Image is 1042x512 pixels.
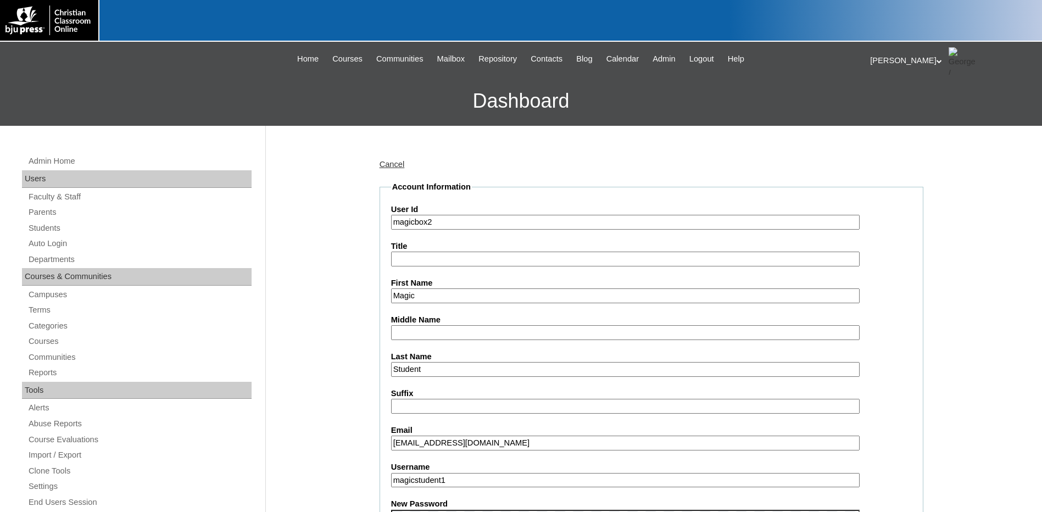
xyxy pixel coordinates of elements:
[525,53,568,65] a: Contacts
[376,53,424,65] span: Communities
[27,401,252,415] a: Alerts
[292,53,324,65] a: Home
[473,53,522,65] a: Repository
[5,76,1037,126] h3: Dashboard
[27,335,252,348] a: Courses
[391,351,912,363] label: Last Name
[432,53,471,65] a: Mailbox
[27,496,252,509] a: End Users Session
[297,53,319,65] span: Home
[391,498,912,510] label: New Password
[27,303,252,317] a: Terms
[327,53,368,65] a: Courses
[606,53,639,65] span: Calendar
[689,53,714,65] span: Logout
[391,277,912,289] label: First Name
[380,160,405,169] a: Cancel
[371,53,429,65] a: Communities
[949,47,976,75] img: George / Distance Learning Online Staff
[27,205,252,219] a: Parents
[27,253,252,266] a: Departments
[27,417,252,431] a: Abuse Reports
[391,314,912,326] label: Middle Name
[27,237,252,251] a: Auto Login
[531,53,562,65] span: Contacts
[27,433,252,447] a: Course Evaluations
[391,425,912,436] label: Email
[5,5,93,35] img: logo-white.png
[27,350,252,364] a: Communities
[391,241,912,252] label: Title
[27,288,252,302] a: Campuses
[27,464,252,478] a: Clone Tools
[571,53,598,65] a: Blog
[653,53,676,65] span: Admin
[391,388,912,399] label: Suffix
[22,170,252,188] div: Users
[391,461,912,473] label: Username
[332,53,363,65] span: Courses
[722,53,750,65] a: Help
[27,154,252,168] a: Admin Home
[27,448,252,462] a: Import / Export
[27,319,252,333] a: Categories
[22,268,252,286] div: Courses & Communities
[391,181,472,193] legend: Account Information
[27,221,252,235] a: Students
[647,53,681,65] a: Admin
[27,480,252,493] a: Settings
[728,53,744,65] span: Help
[27,190,252,204] a: Faculty & Staff
[437,53,465,65] span: Mailbox
[478,53,517,65] span: Repository
[27,366,252,380] a: Reports
[601,53,644,65] a: Calendar
[22,382,252,399] div: Tools
[391,204,912,215] label: User Id
[576,53,592,65] span: Blog
[870,47,1031,75] div: [PERSON_NAME]
[684,53,720,65] a: Logout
